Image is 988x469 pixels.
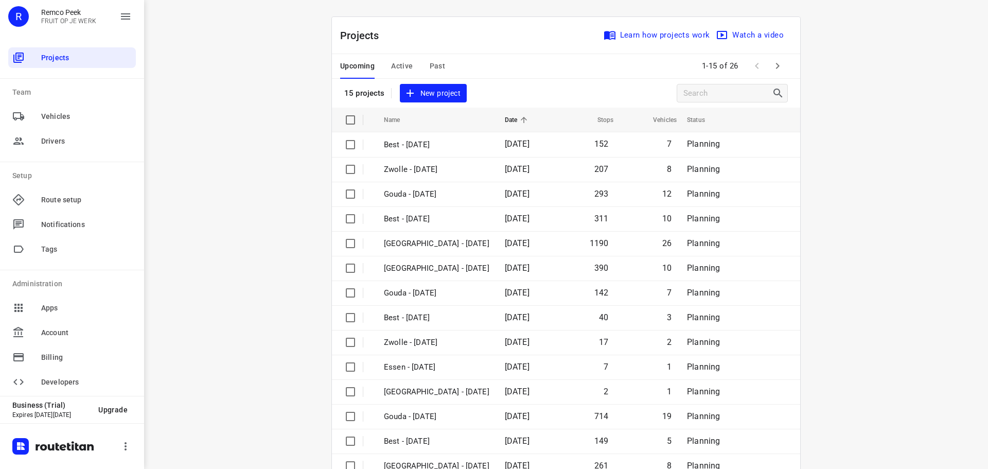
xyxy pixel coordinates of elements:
p: Zwolle - Tuesday [384,263,489,274]
span: [DATE] [505,312,530,322]
span: Name [384,114,414,126]
span: [DATE] [505,263,530,273]
span: Planning [687,139,720,149]
p: Projects [340,28,387,43]
span: Planning [687,411,720,421]
span: Previous Page [747,56,767,76]
p: Antwerpen - Thursday [384,386,489,398]
span: [DATE] [505,362,530,372]
span: Planning [687,214,720,223]
span: [DATE] [505,288,530,298]
span: Planning [687,288,720,298]
span: 7 [604,362,608,372]
p: Best - Thursday [384,213,489,225]
span: Planning [687,362,720,372]
p: Best - Friday [384,139,489,151]
span: 1190 [590,238,609,248]
span: 5 [667,436,672,446]
span: Billing [41,352,132,363]
p: Business (Trial) [12,401,90,409]
span: 207 [594,164,609,174]
span: [DATE] [505,214,530,223]
button: Upgrade [90,401,136,419]
p: Team [12,87,136,98]
span: 8 [667,164,672,174]
span: Planning [687,164,720,174]
div: Projects [8,47,136,68]
span: Drivers [41,136,132,147]
p: Expires [DATE][DATE] [12,411,90,419]
span: Date [505,114,531,126]
span: Apps [41,303,132,314]
span: 2 [604,387,608,396]
span: Planning [687,238,720,248]
p: Remco Peek [41,8,96,16]
div: Tags [8,239,136,259]
span: Planning [687,387,720,396]
p: Zwolle - Friday [384,337,489,349]
span: [DATE] [505,387,530,396]
span: 2 [667,337,672,347]
span: [DATE] [505,411,530,421]
span: Planning [687,263,720,273]
span: Vehicles [640,114,677,126]
p: FRUIT OP JE WERK [41,18,96,25]
span: Next Page [767,56,788,76]
div: Search [772,87,787,99]
span: 311 [594,214,609,223]
p: Setup [12,170,136,181]
div: Notifications [8,214,136,235]
span: 149 [594,436,609,446]
span: [DATE] [505,436,530,446]
span: Planning [687,189,720,199]
span: 714 [594,411,609,421]
span: 10 [662,263,672,273]
span: Past [430,60,446,73]
span: 19 [662,411,672,421]
button: New project [400,84,467,103]
span: 142 [594,288,609,298]
p: Best - Thursday [384,436,489,447]
span: 3 [667,312,672,322]
span: 1 [667,362,672,372]
p: Gouda - Friday [384,287,489,299]
span: Developers [41,377,132,388]
span: Vehicles [41,111,132,122]
span: Account [41,327,132,338]
div: Account [8,322,136,343]
span: Projects [41,53,132,63]
span: [DATE] [505,139,530,149]
span: 1-15 of 26 [698,55,743,77]
span: Planning [687,337,720,347]
div: Developers [8,372,136,392]
div: Apps [8,298,136,318]
span: Upcoming [340,60,375,73]
span: 17 [599,337,608,347]
span: 12 [662,189,672,199]
span: [DATE] [505,189,530,199]
p: Gouda - Friday [384,188,489,200]
span: Stops [584,114,614,126]
p: 15 projects [344,89,385,98]
span: 152 [594,139,609,149]
span: 10 [662,214,672,223]
span: 1 [667,387,672,396]
p: Zwolle - Wednesday [384,238,489,250]
div: Vehicles [8,106,136,127]
span: 40 [599,312,608,322]
span: Status [687,114,718,126]
span: 7 [667,139,672,149]
div: Billing [8,347,136,368]
span: Planning [687,312,720,322]
p: Administration [12,279,136,289]
span: [DATE] [505,164,530,174]
span: Notifications [41,219,132,230]
span: 293 [594,189,609,199]
div: Route setup [8,189,136,210]
div: R [8,6,29,27]
p: Zwolle - Friday [384,164,489,176]
span: Active [391,60,413,73]
span: [DATE] [505,238,530,248]
p: Gouda - Thursday [384,411,489,423]
span: Tags [41,244,132,255]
